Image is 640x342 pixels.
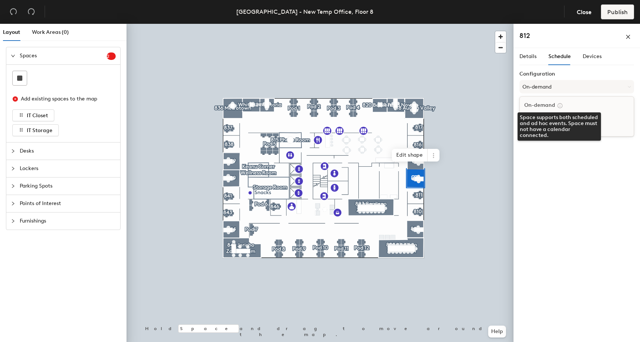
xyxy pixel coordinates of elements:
[6,4,21,19] button: Undo (⌘ + Z)
[488,326,506,338] button: Help
[20,178,116,195] span: Parking Spots
[548,53,571,60] span: Schedule
[24,4,39,19] button: Redo (⌘ + ⇧ + Z)
[11,54,15,58] span: expanded
[392,149,428,162] span: Edit shape
[27,127,52,134] span: IT Storage
[601,4,634,19] button: Publish
[13,96,18,102] span: close-circle
[577,9,592,16] span: Close
[3,29,20,35] span: Layout
[12,109,54,121] button: IT Closet
[20,195,116,212] span: Points of Interest
[107,52,116,60] sup: 2
[21,95,109,103] div: Add existing spaces to the map
[520,111,634,122] div: Scheduled
[519,71,634,77] label: Configuration
[32,29,69,35] span: Work Areas (0)
[12,124,59,136] button: IT Storage
[11,149,15,153] span: collapsed
[520,100,634,111] div: On-demand
[107,54,116,59] span: 2
[625,34,631,39] span: close
[20,212,116,230] span: Furnishings
[11,201,15,206] span: collapsed
[20,160,116,177] span: Lockers
[570,4,598,19] button: Close
[583,53,602,60] span: Devices
[11,184,15,188] span: collapsed
[520,122,634,133] div: Request-only
[236,7,373,16] div: [GEOGRAPHIC_DATA] - New Temp Office, Floor 8
[11,166,15,171] span: collapsed
[519,80,634,93] button: On-demand
[11,219,15,223] span: collapsed
[519,53,537,60] span: Details
[519,31,530,41] h4: 812
[20,143,116,160] span: Desks
[20,47,107,64] span: Spaces
[10,8,17,15] span: undo
[27,112,48,119] span: IT Closet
